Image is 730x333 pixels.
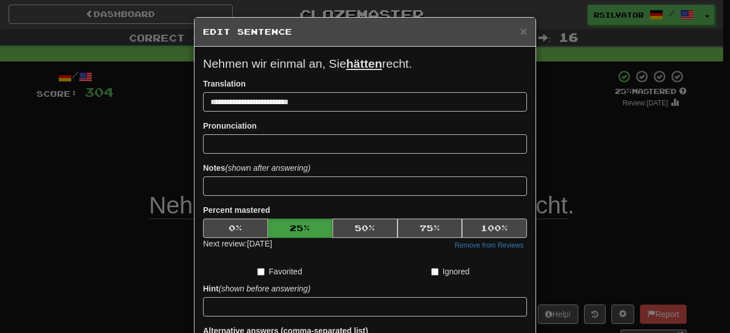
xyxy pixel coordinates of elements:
[346,57,382,70] u: hätten
[203,219,527,238] div: Percent mastered
[203,219,268,238] button: 0%
[451,239,527,252] button: Remove from Reviews
[225,163,310,172] em: (shown after answering)
[520,24,527,38] span: ×
[203,55,527,72] p: Nehmen wir einmal an, Sie recht.
[203,283,310,294] label: Hint
[268,219,333,238] button: 25%
[203,26,527,38] h5: Edit Sentence
[520,25,527,37] button: Close
[431,268,439,276] input: Ignored
[257,266,302,277] label: Favorited
[203,120,257,131] label: Pronunciation
[218,284,310,293] em: (shown before answering)
[203,162,310,174] label: Notes
[203,238,272,252] div: Next review: [DATE]
[431,266,469,277] label: Ignored
[332,219,398,238] button: 50%
[462,219,527,238] button: 100%
[398,219,463,238] button: 75%
[203,204,270,216] label: Percent mastered
[203,78,246,89] label: Translation
[257,268,265,276] input: Favorited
